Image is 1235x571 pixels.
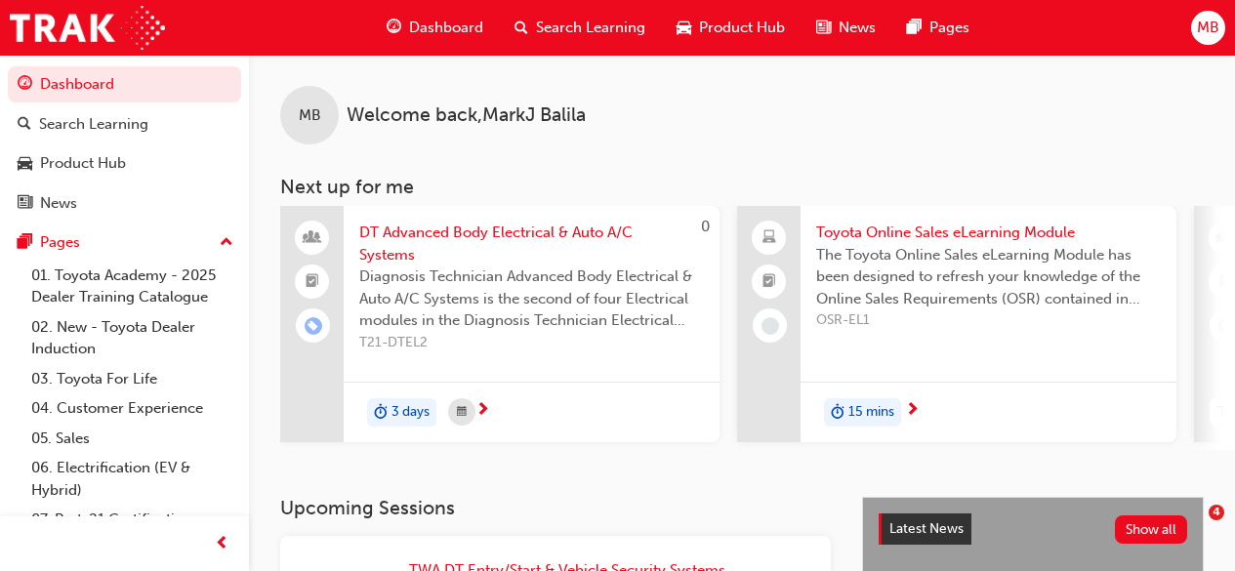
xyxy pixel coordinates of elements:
[23,312,241,364] a: 02. New - Toyota Dealer Induction
[387,16,401,40] span: guage-icon
[831,400,844,426] span: duration-icon
[409,17,483,39] span: Dashboard
[1219,269,1233,295] span: booktick-icon
[677,16,691,40] span: car-icon
[306,269,319,295] span: booktick-icon
[249,176,1235,198] h3: Next up for me
[8,224,241,261] button: Pages
[23,261,241,312] a: 01. Toyota Academy - 2025 Dealer Training Catalogue
[1209,505,1224,520] span: 4
[929,17,969,39] span: Pages
[18,234,32,252] span: pages-icon
[816,309,1161,332] span: OSR-EL1
[891,8,985,48] a: pages-iconPages
[23,505,241,535] a: 07. Parts21 Certification
[18,155,32,173] span: car-icon
[8,62,241,224] button: DashboardSearch LearningProduct HubNews
[905,402,920,420] span: next-icon
[371,8,499,48] a: guage-iconDashboard
[737,206,1176,442] a: Toyota Online Sales eLearning ModuleThe Toyota Online Sales eLearning Module has been designed to...
[359,222,704,265] span: DT Advanced Body Electrical & Auto A/C Systems
[8,185,241,222] a: News
[391,401,430,424] span: 3 days
[661,8,801,48] a: car-iconProduct Hub
[848,401,894,424] span: 15 mins
[18,116,31,134] span: search-icon
[40,192,77,215] div: News
[801,8,891,48] a: news-iconNews
[23,424,241,454] a: 05. Sales
[8,145,241,182] a: Product Hub
[40,231,80,254] div: Pages
[39,113,148,136] div: Search Learning
[374,400,388,426] span: duration-icon
[8,66,241,102] a: Dashboard
[280,497,831,519] h3: Upcoming Sessions
[220,230,233,256] span: up-icon
[23,453,241,505] a: 06. Electrification (EV & Hybrid)
[305,317,322,335] span: learningRecordVerb_ENROLL-icon
[701,218,710,235] span: 0
[762,269,776,295] span: booktick-icon
[23,364,241,394] a: 03. Toyota For Life
[816,16,831,40] span: news-icon
[515,16,528,40] span: search-icon
[879,513,1187,545] a: Latest NewsShow all
[1169,505,1215,551] iframe: Intercom live chat
[536,17,645,39] span: Search Learning
[699,17,785,39] span: Product Hub
[457,400,467,425] span: calendar-icon
[1219,225,1233,251] span: learningResourceType_INSTRUCTOR_LED-icon
[1115,515,1188,544] button: Show all
[40,152,126,175] div: Product Hub
[907,16,922,40] span: pages-icon
[499,8,661,48] a: search-iconSearch Learning
[299,104,321,127] span: MB
[889,520,964,537] span: Latest News
[10,6,165,50] img: Trak
[306,225,319,251] span: people-icon
[762,225,776,251] span: laptop-icon
[359,332,704,354] span: T21-DTEL2
[475,402,490,420] span: next-icon
[359,265,704,332] span: Diagnosis Technician Advanced Body Electrical & Auto A/C Systems is the second of four Electrical...
[215,532,229,556] span: prev-icon
[23,393,241,424] a: 04. Customer Experience
[1197,17,1219,39] span: MB
[762,317,779,335] span: learningRecordVerb_NONE-icon
[1191,11,1225,45] button: MB
[839,17,876,39] span: News
[347,104,586,127] span: Welcome back , MarkJ Balila
[816,222,1161,244] span: Toyota Online Sales eLearning Module
[280,206,720,442] a: 0DT Advanced Body Electrical & Auto A/C SystemsDiagnosis Technician Advanced Body Electrical & Au...
[8,106,241,143] a: Search Learning
[816,244,1161,310] span: The Toyota Online Sales eLearning Module has been designed to refresh your knowledge of the Onlin...
[18,76,32,94] span: guage-icon
[18,195,32,213] span: news-icon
